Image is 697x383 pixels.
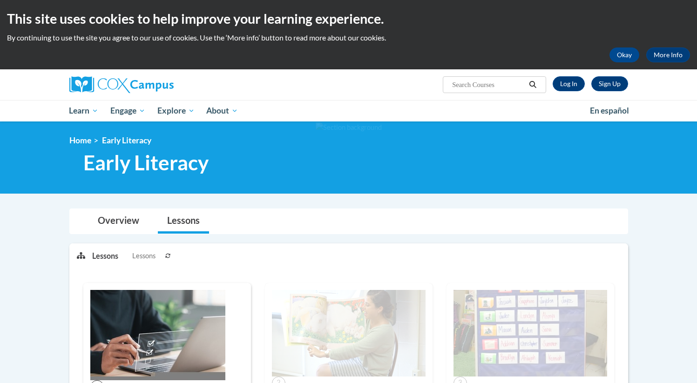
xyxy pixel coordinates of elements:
[200,100,244,121] a: About
[609,47,639,62] button: Okay
[92,251,118,261] p: Lessons
[453,290,607,376] img: Course Image
[104,100,151,121] a: Engage
[69,76,246,93] a: Cox Campus
[132,251,156,261] span: Lessons
[90,290,225,380] img: Course Image
[55,100,642,121] div: Main menu
[69,105,98,116] span: Learn
[553,76,585,91] a: Log In
[451,79,526,90] input: Search Courses
[206,105,238,116] span: About
[88,209,149,234] a: Overview
[83,150,209,175] span: Early Literacy
[7,9,690,28] h2: This site uses cookies to help improve your learning experience.
[158,209,209,234] a: Lessons
[590,106,629,115] span: En español
[69,76,174,93] img: Cox Campus
[69,135,91,145] a: Home
[272,290,426,376] img: Course Image
[110,105,145,116] span: Engage
[151,100,201,121] a: Explore
[584,101,635,121] a: En español
[7,33,690,43] p: By continuing to use the site you agree to our use of cookies. Use the ‘More info’ button to read...
[316,122,382,133] img: Section background
[63,100,105,121] a: Learn
[102,135,151,145] span: Early Literacy
[646,47,690,62] a: More Info
[157,105,195,116] span: Explore
[591,76,628,91] a: Register
[526,79,540,90] button: Search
